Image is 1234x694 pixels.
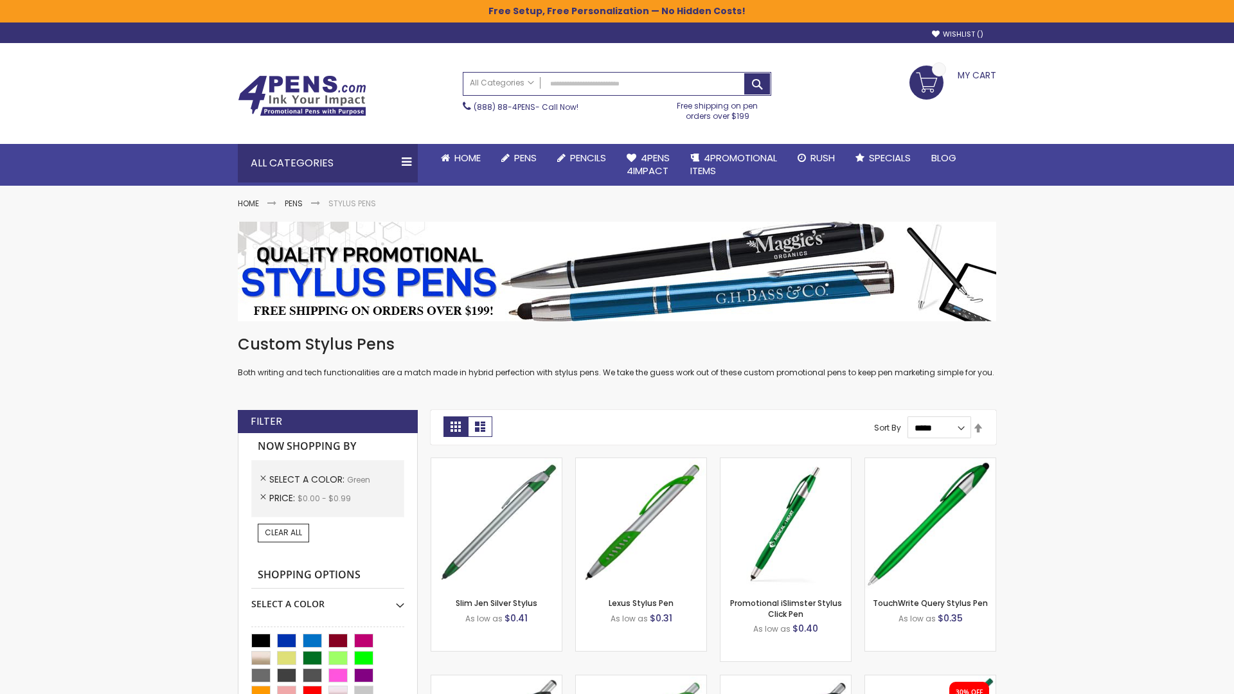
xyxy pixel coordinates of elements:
[474,102,578,112] span: - Call Now!
[265,527,302,538] span: Clear All
[609,598,674,609] a: Lexus Stylus Pen
[664,96,772,121] div: Free shipping on pen orders over $199
[454,151,481,165] span: Home
[753,623,791,634] span: As low as
[238,198,259,209] a: Home
[931,151,956,165] span: Blog
[570,151,606,165] span: Pencils
[470,78,534,88] span: All Categories
[238,334,996,355] h1: Custom Stylus Pens
[865,675,996,686] a: iSlimster II - Full Color-Green
[869,151,911,165] span: Specials
[456,598,537,609] a: Slim Jen Silver Stylus
[328,198,376,209] strong: Stylus Pens
[720,458,851,468] a: Promotional iSlimster Stylus Click Pen-Green
[269,492,298,504] span: Price
[865,458,996,589] img: TouchWrite Query Stylus Pen-Green
[720,675,851,686] a: Lexus Metallic Stylus Pen-Green
[514,151,537,165] span: Pens
[465,613,503,624] span: As low as
[251,562,404,589] strong: Shopping Options
[474,102,535,112] a: (888) 88-4PENS
[251,589,404,610] div: Select A Color
[690,151,777,177] span: 4PROMOTIONAL ITEMS
[792,622,818,635] span: $0.40
[238,75,366,116] img: 4Pens Custom Pens and Promotional Products
[431,675,562,686] a: Boston Stylus Pen-Green
[431,458,562,468] a: Slim Jen Silver Stylus-Green
[547,144,616,172] a: Pencils
[810,151,835,165] span: Rush
[505,612,528,625] span: $0.41
[251,414,282,429] strong: Filter
[865,458,996,468] a: TouchWrite Query Stylus Pen-Green
[576,458,706,589] img: Lexus Stylus Pen-Green
[787,144,845,172] a: Rush
[874,422,901,433] label: Sort By
[921,144,967,172] a: Blog
[576,675,706,686] a: Boston Silver Stylus Pen-Green
[251,433,404,460] strong: Now Shopping by
[611,613,648,624] span: As low as
[463,73,541,94] a: All Categories
[431,144,491,172] a: Home
[491,144,547,172] a: Pens
[238,222,996,321] img: Stylus Pens
[347,474,370,485] span: Green
[899,613,936,624] span: As low as
[576,458,706,468] a: Lexus Stylus Pen-Green
[285,198,303,209] a: Pens
[258,524,309,542] a: Clear All
[269,473,347,486] span: Select A Color
[616,144,680,186] a: 4Pens4impact
[720,458,851,589] img: Promotional iSlimster Stylus Click Pen-Green
[845,144,921,172] a: Specials
[238,334,996,378] div: Both writing and tech functionalities are a match made in hybrid perfection with stylus pens. We ...
[650,612,672,625] span: $0.31
[873,598,988,609] a: TouchWrite Query Stylus Pen
[932,30,983,39] a: Wishlist
[627,151,670,177] span: 4Pens 4impact
[938,612,963,625] span: $0.35
[238,144,418,182] div: All Categories
[443,416,468,437] strong: Grid
[298,493,351,504] span: $0.00 - $0.99
[730,598,842,619] a: Promotional iSlimster Stylus Click Pen
[431,458,562,589] img: Slim Jen Silver Stylus-Green
[680,144,787,186] a: 4PROMOTIONALITEMS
